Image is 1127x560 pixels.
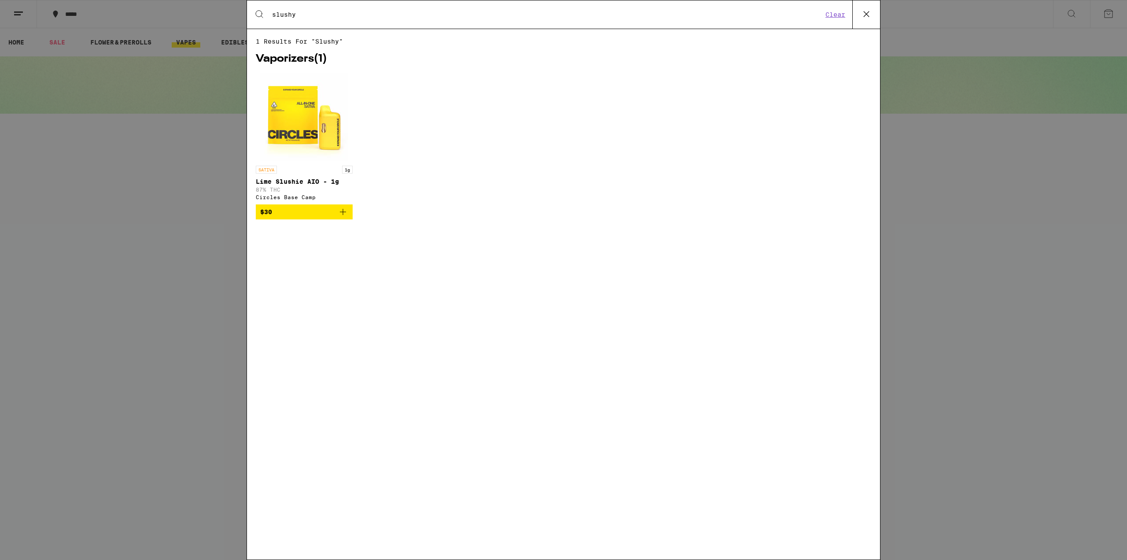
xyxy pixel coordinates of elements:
p: 1g [342,166,353,174]
button: Add to bag [256,204,353,219]
a: Open page for Lime Slushie AIO - 1g from Circles Base Camp [256,73,353,204]
button: Clear [823,11,848,19]
input: Search for products & categories [272,11,823,19]
h2: Vaporizers ( 1 ) [256,54,871,64]
span: Hi. Need any help? [5,6,63,13]
p: SATIVA [256,166,277,174]
div: Circles Base Camp [256,194,353,200]
p: Lime Slushie AIO - 1g [256,178,353,185]
p: 87% THC [256,187,353,193]
img: Circles Base Camp - Lime Slushie AIO - 1g [260,73,348,161]
span: 1 results for "slushy" [256,38,871,45]
span: $30 [260,208,272,215]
